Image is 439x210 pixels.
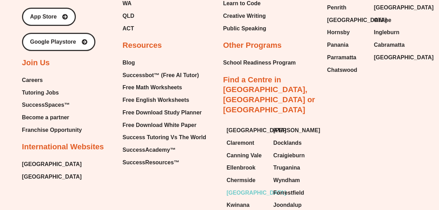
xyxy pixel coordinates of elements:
span: SuccessSpaces™ [22,100,70,110]
a: Creative Writing [223,11,266,21]
a: SuccessResources™ [123,157,206,168]
a: Chatswood [327,65,367,75]
a: Success Tutoring Vs The World [123,132,206,143]
a: [GEOGRAPHIC_DATA] [227,125,266,136]
span: Chatswood [327,65,357,75]
span: Hornsby [327,27,350,38]
a: [GEOGRAPHIC_DATA] [374,52,414,63]
span: Craigieburn [273,150,305,161]
span: QLD [123,11,134,21]
a: SuccessSpaces™ [22,100,82,110]
span: Online [374,15,391,25]
span: Free Download Study Planner [123,107,202,118]
a: Forrestfield [273,188,313,198]
span: [GEOGRAPHIC_DATA] [327,15,387,25]
a: Online [374,15,414,25]
span: [GEOGRAPHIC_DATA] [374,52,433,63]
span: Parramatta [327,52,356,63]
a: Become a partner [22,112,82,123]
a: ACT [123,23,182,34]
span: Free Math Worksheets [123,82,182,93]
iframe: Chat Widget [323,131,439,210]
a: Canning Vale [227,150,266,161]
span: Claremont [227,138,254,148]
span: Wyndham [273,175,300,186]
a: Parramatta [327,52,367,63]
span: Free Download White Paper [123,120,197,130]
a: App Store [22,8,76,26]
a: [GEOGRAPHIC_DATA] [327,15,367,25]
span: [GEOGRAPHIC_DATA] [374,2,433,13]
a: [GEOGRAPHIC_DATA] [22,172,82,182]
a: Free Download White Paper [123,120,206,130]
a: School Readiness Program [223,58,296,68]
span: Ellenbrook [227,163,256,173]
a: [GEOGRAPHIC_DATA] [22,159,82,170]
a: Ellenbrook [227,163,266,173]
a: Ingleburn [374,27,414,38]
a: Penrith [327,2,367,13]
span: [PERSON_NAME] [273,125,320,136]
span: Chermside [227,175,256,186]
span: Canning Vale [227,150,262,161]
span: SuccessAcademy™ [123,145,176,155]
span: ACT [123,23,134,34]
a: [GEOGRAPHIC_DATA] [227,188,266,198]
a: Wyndham [273,175,313,186]
a: SuccessAcademy™ [123,145,206,155]
a: Claremont [227,138,266,148]
a: Careers [22,75,82,85]
a: Hornsby [327,27,367,38]
a: QLD [123,11,182,21]
a: Truganina [273,163,313,173]
span: [GEOGRAPHIC_DATA] [227,125,286,136]
a: Google Playstore [22,33,95,51]
a: Free Math Worksheets [123,82,206,93]
span: Docklands [273,138,301,148]
a: Blog [123,58,206,68]
h2: Resources [123,40,162,51]
span: Careers [22,75,43,85]
a: Chermside [227,175,266,186]
span: Tutoring Jobs [22,88,59,98]
a: Free Download Study Planner [123,107,206,118]
h2: Other Programs [223,40,282,51]
span: Panania [327,40,348,50]
a: Docklands [273,138,313,148]
h2: Join Us [22,58,50,68]
a: Cabramatta [374,40,414,50]
span: Free English Worksheets [123,95,189,105]
h2: International Websites [22,142,104,152]
span: Cabramatta [374,40,404,50]
a: [PERSON_NAME] [273,125,313,136]
span: Ingleburn [374,27,399,38]
span: Penrith [327,2,346,13]
a: Panania [327,40,367,50]
span: Successbot™ (Free AI Tutor) [123,70,199,81]
a: Craigieburn [273,150,313,161]
a: Franchise Opportunity [22,125,82,135]
span: SuccessResources™ [123,157,180,168]
span: [GEOGRAPHIC_DATA] [227,188,286,198]
a: Free English Worksheets [123,95,206,105]
span: Truganina [273,163,300,173]
a: Find a Centre in [GEOGRAPHIC_DATA], [GEOGRAPHIC_DATA] or [GEOGRAPHIC_DATA] [223,75,315,114]
a: [GEOGRAPHIC_DATA] [374,2,414,13]
span: App Store [30,14,57,20]
span: Become a partner [22,112,69,123]
span: Blog [123,58,135,68]
span: Google Playstore [30,39,76,45]
a: Successbot™ (Free AI Tutor) [123,70,206,81]
a: Public Speaking [223,23,266,34]
a: Tutoring Jobs [22,88,82,98]
span: Forrestfield [273,188,304,198]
